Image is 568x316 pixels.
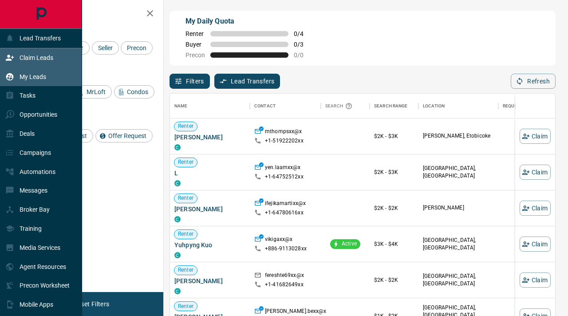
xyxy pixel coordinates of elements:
div: Condos [114,85,154,99]
button: Filters [170,74,210,89]
span: Renter [185,30,205,37]
span: [PERSON_NAME] [174,276,245,285]
p: [PERSON_NAME] [423,204,494,212]
p: vikigaxx@x [265,236,292,245]
span: Renter [174,303,197,310]
p: +886- 9113028xx [265,245,307,253]
div: Requests [503,94,525,118]
span: Renter [174,194,197,202]
button: Claim [520,129,551,144]
span: Renter [174,122,197,130]
div: condos.ca [174,252,181,258]
p: $3K - $4K [374,240,414,248]
span: Seller [95,44,116,51]
button: Claim [520,237,551,252]
div: condos.ca [174,144,181,150]
p: +1- 64752512xx [265,173,304,181]
span: Active [338,240,360,248]
div: Location [418,94,498,118]
p: [PERSON_NAME], Etobicoke [423,132,494,140]
div: Name [174,94,188,118]
span: L [174,169,245,178]
button: Claim [520,273,551,288]
span: 0 / 0 [294,51,313,59]
div: condos.ca [174,216,181,222]
div: Name [170,94,250,118]
p: [GEOGRAPHIC_DATA], [GEOGRAPHIC_DATA] [423,237,494,252]
div: MrLoft [74,85,112,99]
div: Search Range [370,94,418,118]
span: Offer Request [105,132,150,139]
span: Renter [174,230,197,238]
div: Contact [250,94,321,118]
p: $2K - $3K [374,132,414,140]
div: Search Range [374,94,408,118]
button: Claim [520,165,551,180]
p: $2K - $3K [374,168,414,176]
button: Reset Filters [67,296,115,312]
div: condos.ca [174,288,181,294]
div: Seller [92,41,119,55]
span: Precon [185,51,205,59]
h2: Filters [28,9,154,20]
p: [GEOGRAPHIC_DATA], [GEOGRAPHIC_DATA] [423,273,494,288]
span: [PERSON_NAME] [174,133,245,142]
div: Location [423,94,445,118]
button: Lead Transfers [214,74,280,89]
span: Renter [174,266,197,274]
span: Renter [174,158,197,166]
p: +1- 51922202xx [265,137,304,145]
p: mthompsxx@x [265,128,302,137]
p: $2K - $2K [374,204,414,212]
p: ifejikamartixx@x [265,200,306,209]
div: Contact [254,94,276,118]
span: MrLoft [83,88,109,95]
button: Refresh [511,74,556,89]
div: condos.ca [174,180,181,186]
p: [GEOGRAPHIC_DATA], [GEOGRAPHIC_DATA] [423,165,494,180]
span: Yuhpyng Kuo [174,241,245,249]
div: Offer Request [95,129,153,142]
p: My Daily Quota [185,16,313,27]
div: Search [325,94,355,118]
p: $2K - $2K [374,276,414,284]
p: fereshte69xx@x [265,272,304,281]
span: Buyer [185,41,205,48]
div: Precon [121,41,153,55]
p: +1- 64780616xx [265,209,304,217]
button: Claim [520,201,551,216]
span: 0 / 4 [294,30,313,37]
span: 0 / 3 [294,41,313,48]
span: Precon [124,44,150,51]
p: yen.laamxx@x [265,164,301,173]
span: Condos [124,88,151,95]
span: [PERSON_NAME] [174,205,245,213]
p: +1- 41682649xx [265,281,304,288]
